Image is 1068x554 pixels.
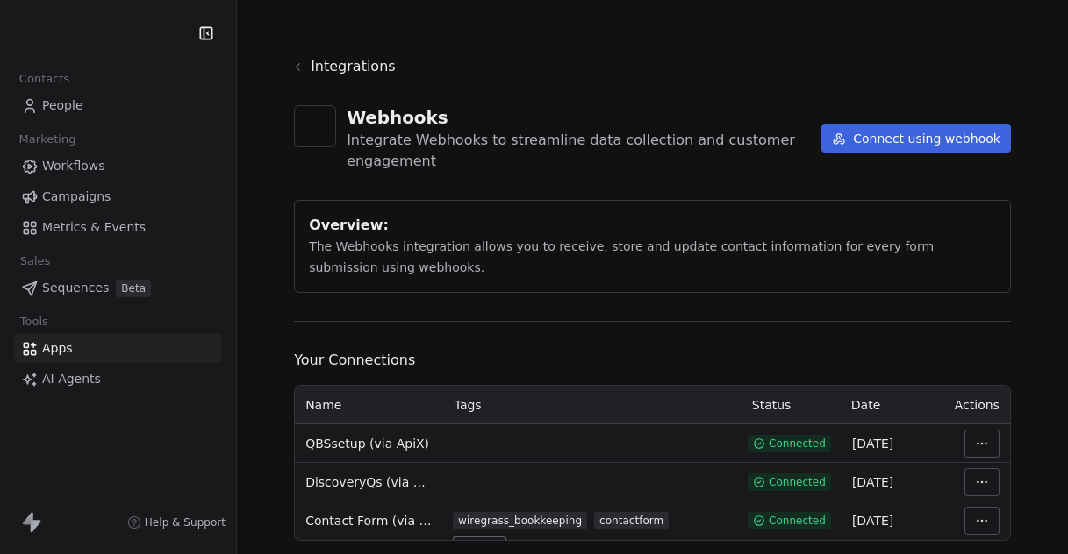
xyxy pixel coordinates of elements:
[127,515,226,529] a: Help & Support
[455,398,482,412] span: Tags
[11,66,77,92] span: Contacts
[305,473,432,491] span: DiscoveryQs (via ApiX)
[294,56,1011,77] a: Integrations
[145,515,226,529] span: Help & Support
[42,218,146,237] span: Metrics & Events
[752,398,792,412] span: Status
[42,157,105,175] span: Workflows
[347,105,821,130] div: Webhooks
[116,280,151,297] span: Beta
[769,514,826,528] span: Connected
[42,96,83,115] span: People
[309,215,996,236] div: Overview:
[769,475,826,489] span: Connected
[305,435,429,452] span: QBSsetup (via ApiX)
[305,512,432,529] span: Contact Form (via ApiX)
[42,370,101,388] span: AI Agents
[42,188,111,206] span: Campaigns
[14,152,222,181] a: Workflows
[11,126,83,153] span: Marketing
[458,514,582,528] div: wiregrass_bookkeeping
[42,279,109,297] span: Sequences
[955,398,1000,412] span: Actions
[303,114,327,138] img: webhooks.svg
[14,182,222,211] a: Campaigns
[599,514,663,528] div: contactform
[294,350,1011,371] span: Your Connections
[347,130,821,172] div: Integrate Webhooks to streamline data collection and customer engagement
[852,437,893,451] span: [DATE]
[453,536,506,554] span: + 1 more
[305,398,341,412] span: Name
[309,239,934,274] span: The Webhooks integration allows you to receive, store and update contact information for every fo...
[14,213,222,242] a: Metrics & Events
[12,309,55,335] span: Tools
[14,273,222,302] a: SequencesBeta
[821,124,1011,153] button: Connect using webhook
[12,248,58,274] span: Sales
[852,514,893,528] span: [DATE]
[14,334,222,363] a: Apps
[852,475,893,489] span: [DATE]
[42,339,73,358] span: Apps
[311,56,396,77] span: Integrations
[851,398,880,412] span: Date
[14,91,222,120] a: People
[769,437,826,451] span: Connected
[14,365,222,394] a: AI Agents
